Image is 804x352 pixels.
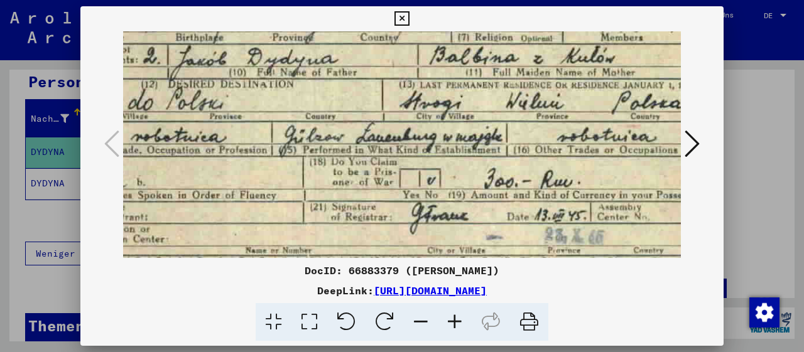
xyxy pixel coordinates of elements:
div: Zustimmung ändern [749,297,779,327]
div: DocID: 66883379 ([PERSON_NAME]) [80,263,724,278]
img: Zustimmung ändern [749,297,780,328]
a: [URL][DOMAIN_NAME] [374,284,487,297]
div: DeepLink: [80,283,724,298]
